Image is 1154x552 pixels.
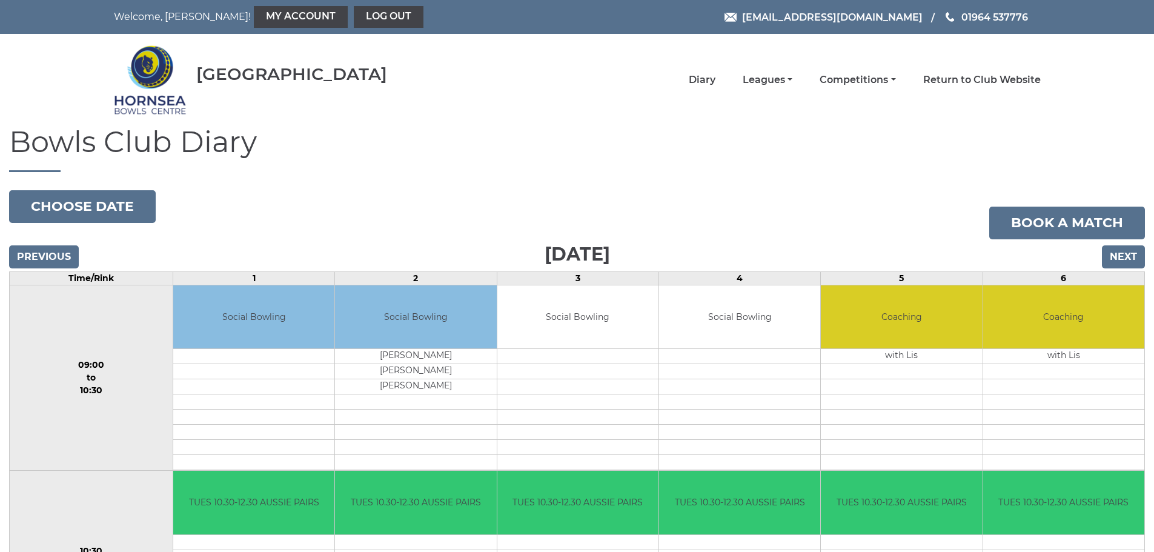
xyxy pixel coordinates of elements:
[983,349,1144,364] td: with Lis
[9,245,79,268] input: Previous
[689,73,715,87] a: Diary
[354,6,423,28] a: Log out
[114,38,187,122] img: Hornsea Bowls Centre
[173,271,334,285] td: 1
[114,6,489,28] nav: Welcome, [PERSON_NAME]!
[821,285,982,349] td: Coaching
[989,207,1145,239] a: Book a match
[335,364,496,379] td: [PERSON_NAME]
[173,471,334,534] td: TUES 10.30-12.30 AUSSIE PAIRS
[923,73,1041,87] a: Return to Club Website
[335,349,496,364] td: [PERSON_NAME]
[10,271,173,285] td: Time/Rink
[742,11,923,22] span: [EMAIL_ADDRESS][DOMAIN_NAME]
[254,6,348,28] a: My Account
[983,285,1144,349] td: Coaching
[9,126,1145,172] h1: Bowls Club Diary
[820,73,895,87] a: Competitions
[659,471,820,534] td: TUES 10.30-12.30 AUSSIE PAIRS
[725,13,737,22] img: Email
[944,10,1028,25] a: Phone us 01964 537776
[335,271,497,285] td: 2
[961,11,1028,22] span: 01964 537776
[497,285,658,349] td: Social Bowling
[10,285,173,471] td: 09:00 to 10:30
[983,271,1144,285] td: 6
[335,471,496,534] td: TUES 10.30-12.30 AUSSIE PAIRS
[821,271,983,285] td: 5
[659,285,820,349] td: Social Bowling
[946,12,954,22] img: Phone us
[196,65,387,84] div: [GEOGRAPHIC_DATA]
[497,271,658,285] td: 3
[335,285,496,349] td: Social Bowling
[173,285,334,349] td: Social Bowling
[497,471,658,534] td: TUES 10.30-12.30 AUSSIE PAIRS
[821,349,982,364] td: with Lis
[821,471,982,534] td: TUES 10.30-12.30 AUSSIE PAIRS
[335,379,496,394] td: [PERSON_NAME]
[725,10,923,25] a: Email [EMAIL_ADDRESS][DOMAIN_NAME]
[658,271,820,285] td: 4
[983,471,1144,534] td: TUES 10.30-12.30 AUSSIE PAIRS
[1102,245,1145,268] input: Next
[743,73,792,87] a: Leagues
[9,190,156,223] button: Choose date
